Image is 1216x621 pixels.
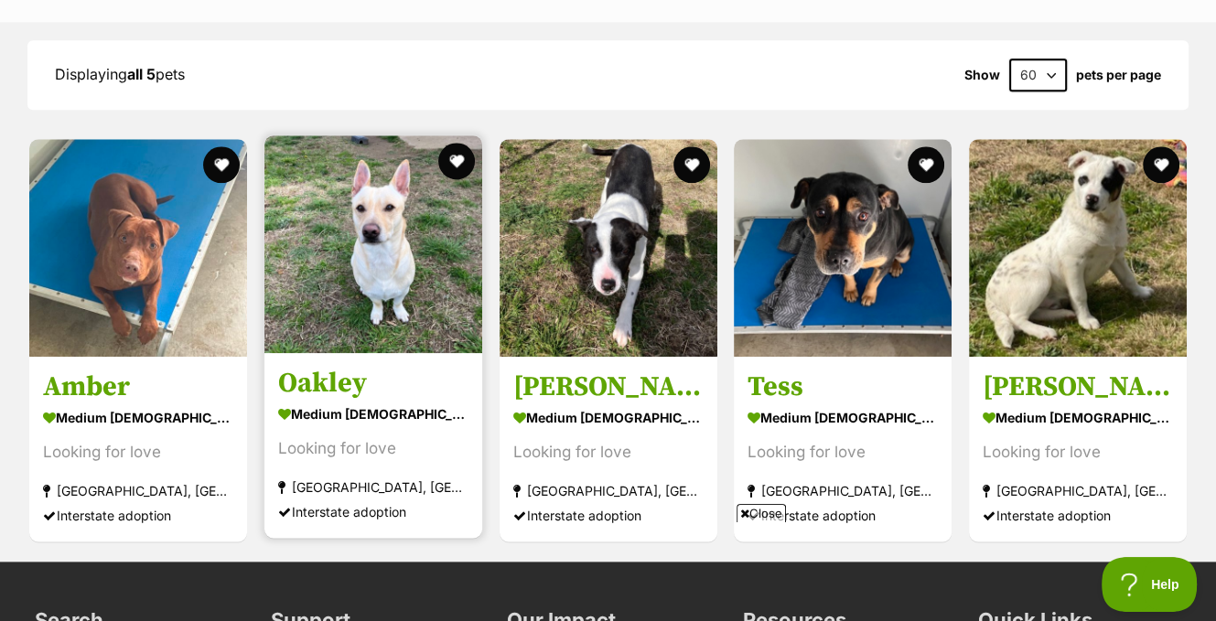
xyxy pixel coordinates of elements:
[55,65,185,83] span: Displaying pets
[513,404,704,431] div: medium [DEMOGRAPHIC_DATA] Dog
[29,356,247,541] a: Amber medium [DEMOGRAPHIC_DATA] Dog Looking for love [GEOGRAPHIC_DATA], [GEOGRAPHIC_DATA] Interst...
[673,146,709,183] button: favourite
[264,135,482,353] img: Oakley
[278,436,468,461] div: Looking for love
[513,478,704,503] div: [GEOGRAPHIC_DATA], [GEOGRAPHIC_DATA]
[1143,146,1179,183] button: favourite
[983,503,1173,528] div: Interstate adoption
[748,478,938,503] div: [GEOGRAPHIC_DATA], [GEOGRAPHIC_DATA]
[43,478,233,503] div: [GEOGRAPHIC_DATA], [GEOGRAPHIC_DATA]
[983,478,1173,503] div: [GEOGRAPHIC_DATA], [GEOGRAPHIC_DATA]
[165,530,1052,612] iframe: Advertisement
[278,499,468,524] div: Interstate adoption
[43,404,233,431] div: medium [DEMOGRAPHIC_DATA] Dog
[983,440,1173,465] div: Looking for love
[964,68,1000,82] span: Show
[737,504,786,522] span: Close
[278,401,468,427] div: medium [DEMOGRAPHIC_DATA] Dog
[908,146,944,183] button: favourite
[748,440,938,465] div: Looking for love
[513,503,704,528] div: Interstate adoption
[748,369,938,404] h3: Tess
[983,404,1173,431] div: medium [DEMOGRAPHIC_DATA] Dog
[127,65,156,83] strong: all 5
[500,139,717,357] img: Jill
[1076,68,1161,82] label: pets per page
[1102,557,1198,612] iframe: Help Scout Beacon - Open
[29,139,247,357] img: Amber
[513,440,704,465] div: Looking for love
[969,139,1187,357] img: Murphy
[734,356,952,541] a: Tess medium [DEMOGRAPHIC_DATA] Dog Looking for love [GEOGRAPHIC_DATA], [GEOGRAPHIC_DATA] Intersta...
[43,503,233,528] div: Interstate adoption
[983,369,1173,404] h3: [PERSON_NAME]
[969,356,1187,541] a: [PERSON_NAME] medium [DEMOGRAPHIC_DATA] Dog Looking for love [GEOGRAPHIC_DATA], [GEOGRAPHIC_DATA]...
[748,503,938,528] div: Interstate adoption
[203,146,240,183] button: favourite
[438,143,475,179] button: favourite
[278,475,468,499] div: [GEOGRAPHIC_DATA], [GEOGRAPHIC_DATA]
[748,404,938,431] div: medium [DEMOGRAPHIC_DATA] Dog
[43,369,233,404] h3: Amber
[43,440,233,465] div: Looking for love
[734,139,952,357] img: Tess
[264,352,482,538] a: Oakley medium [DEMOGRAPHIC_DATA] Dog Looking for love [GEOGRAPHIC_DATA], [GEOGRAPHIC_DATA] Inters...
[500,356,717,541] a: [PERSON_NAME] medium [DEMOGRAPHIC_DATA] Dog Looking for love [GEOGRAPHIC_DATA], [GEOGRAPHIC_DATA]...
[278,366,468,401] h3: Oakley
[513,369,704,404] h3: [PERSON_NAME]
